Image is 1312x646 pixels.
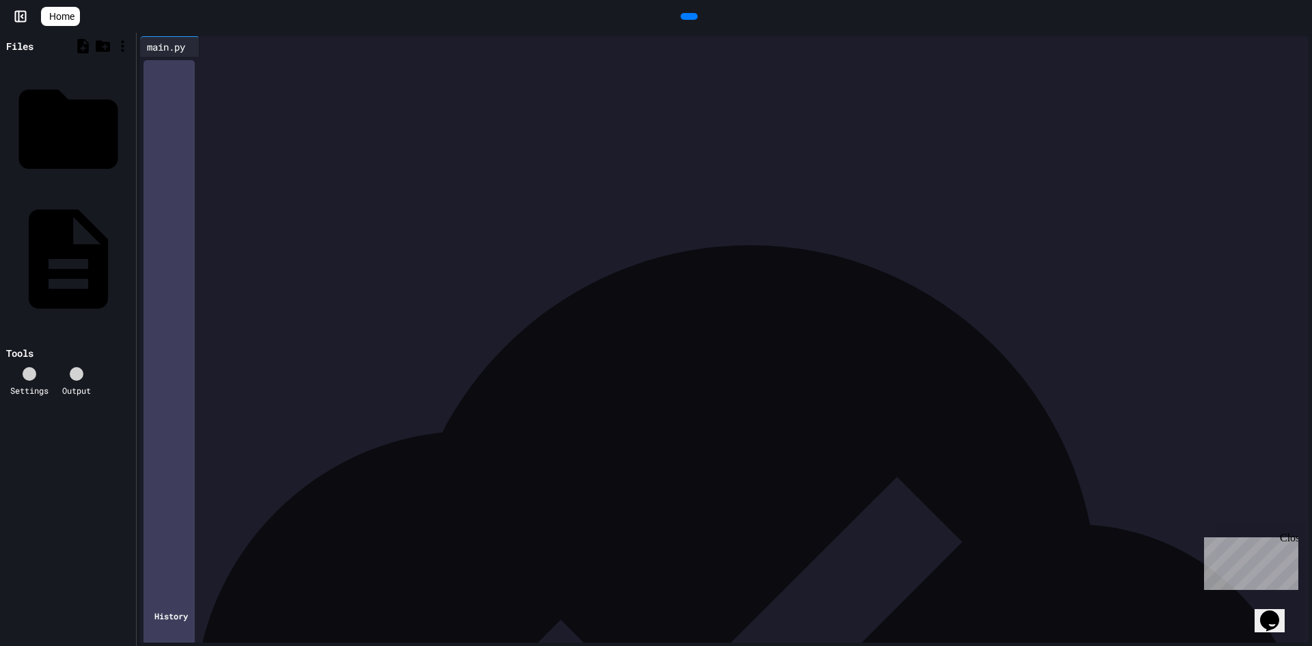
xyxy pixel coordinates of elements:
[6,346,33,360] div: Tools
[49,10,74,23] span: Home
[140,36,200,57] div: main.py
[62,384,91,396] div: Output
[5,5,94,87] div: Chat with us now!Close
[6,39,33,53] div: Files
[140,40,192,54] div: main.py
[1199,532,1298,590] iframe: chat widget
[10,384,49,396] div: Settings
[1255,591,1298,632] iframe: chat widget
[41,7,80,26] a: Home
